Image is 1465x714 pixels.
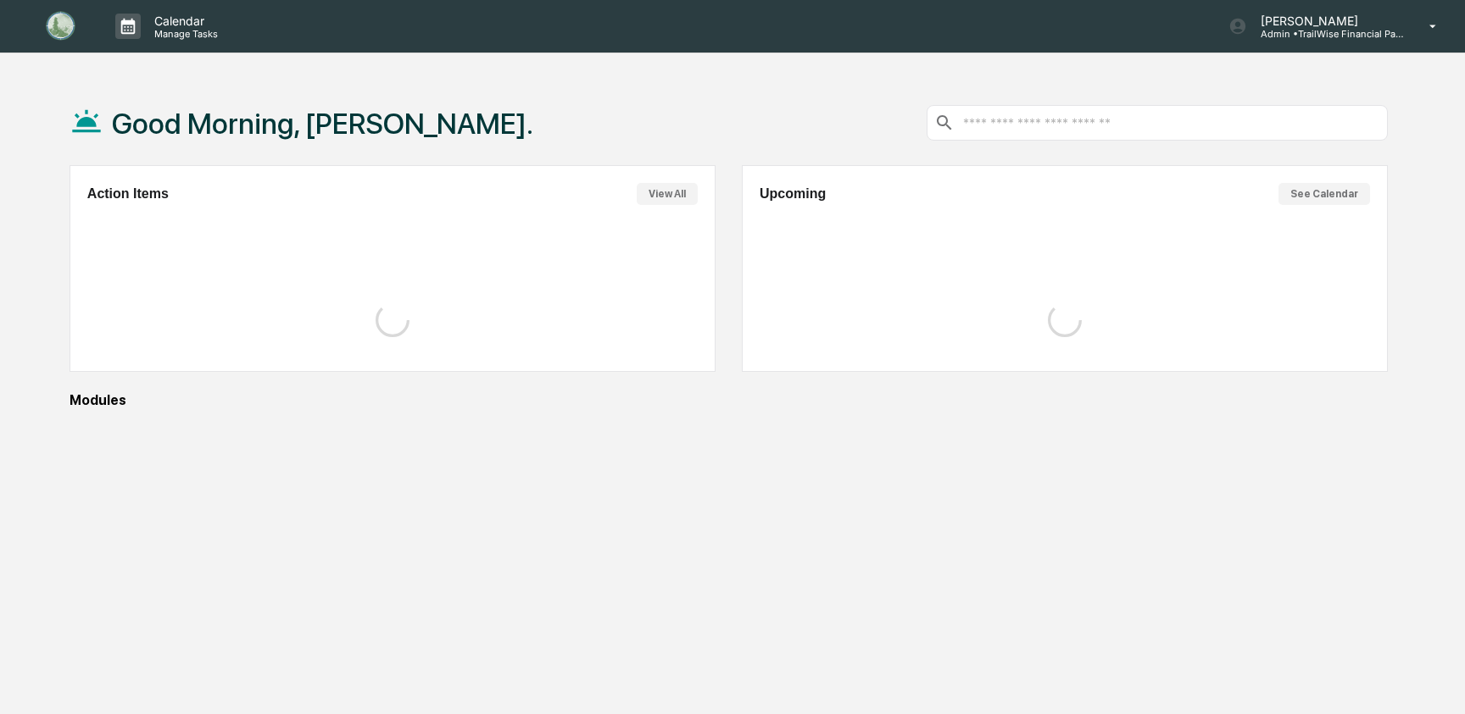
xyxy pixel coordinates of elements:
[141,14,226,28] p: Calendar
[70,392,1388,408] div: Modules
[1247,28,1405,40] p: Admin • TrailWise Financial Partners
[87,186,169,202] h2: Action Items
[141,28,226,40] p: Manage Tasks
[1247,14,1405,28] p: [PERSON_NAME]
[1278,183,1370,205] button: See Calendar
[112,107,533,141] h1: Good Morning, [PERSON_NAME].
[637,183,698,205] button: View All
[760,186,826,202] h2: Upcoming
[41,9,81,43] img: logo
